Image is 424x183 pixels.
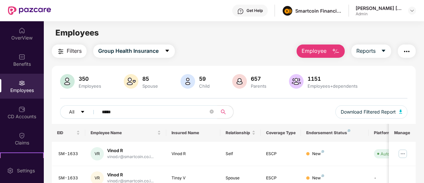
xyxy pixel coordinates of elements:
[8,6,51,15] img: New Pazcare Logo
[232,74,247,89] img: svg+xml;base64,PHN2ZyB4bWxucz0iaHR0cDovL3d3dy53My5vcmcvMjAwMC9zdmciIHhtbG5zOnhsaW5rPSJodHRwOi8vd3...
[335,105,408,119] button: Download Filtered Report
[332,47,340,55] img: svg+xml;base64,PHN2ZyB4bWxucz0iaHR0cDovL3d3dy53My5vcmcvMjAwMC9zdmciIHhtbG5zOnhsaW5rPSJodHRwOi8vd3...
[52,124,86,142] th: EID
[60,74,75,89] img: svg+xml;base64,PHN2ZyB4bWxucz0iaHR0cDovL3d3dy53My5vcmcvMjAwMC9zdmciIHhtbG5zOnhsaW5rPSJodHRwOi8vd3...
[249,83,268,89] div: Parents
[297,45,345,58] button: Employee
[55,28,99,38] span: Employees
[266,175,296,181] div: ESCP
[295,8,342,14] div: Smartcoin Financials Private Limited
[341,108,396,116] span: Download Filtered Report
[19,80,25,86] img: svg+xml;base64,PHN2ZyBpZD0iRW1wbG95ZWVzIiB4bWxucz0iaHR0cDovL3d3dy53My5vcmcvMjAwMC9zdmciIHdpZHRoPS...
[210,109,214,115] span: close-circle
[93,45,175,58] button: Group Health Insurancecaret-down
[247,8,263,13] div: Get Help
[217,109,230,115] span: search
[237,8,244,15] img: svg+xml;base64,PHN2ZyBpZD0iSGVscC0zMngzMiIgeG1sbnM9Imh0dHA6Ly93d3cudzMub3JnLzIwMDAvc3ZnIiB3aWR0aD...
[98,47,159,55] span: Group Health Insurance
[57,130,75,136] span: EID
[403,47,411,55] img: svg+xml;base64,PHN2ZyB4bWxucz0iaHR0cDovL3d3dy53My5vcmcvMjAwMC9zdmciIHdpZHRoPSIyNCIgaGVpZ2h0PSIyNC...
[381,48,386,54] span: caret-down
[172,175,215,181] div: Tinsy V
[141,75,159,82] div: 85
[165,48,170,54] span: caret-down
[19,27,25,34] img: svg+xml;base64,PHN2ZyBpZD0iSG9tZSIgeG1sbnM9Imh0dHA6Ly93d3cudzMub3JnLzIwMDAvc3ZnIiB3aWR0aD0iMjAiIG...
[220,124,261,142] th: Relationship
[210,110,214,114] span: close-circle
[107,147,154,154] div: Vinod R
[374,130,410,136] div: Platform Status
[356,47,376,55] span: Reports
[77,83,103,89] div: Employees
[19,106,25,113] img: svg+xml;base64,PHN2ZyBpZD0iQ0RfQWNjb3VudHMiIGRhdGEtbmFtZT0iQ0QgQWNjb3VudHMiIHhtbG5zPSJodHRwOi8vd3...
[198,75,211,82] div: 59
[312,151,324,157] div: New
[124,74,138,89] img: svg+xml;base64,PHN2ZyB4bWxucz0iaHR0cDovL3d3dy53My5vcmcvMjAwMC9zdmciIHhtbG5zOnhsaW5rPSJodHRwOi8vd3...
[306,130,363,136] div: Endorsement Status
[312,175,324,181] div: New
[321,174,324,177] img: svg+xml;base64,PHN2ZyB4bWxucz0iaHR0cDovL3d3dy53My5vcmcvMjAwMC9zdmciIHdpZHRoPSI4IiBoZWlnaHQ9IjgiIH...
[351,45,391,58] button: Reportscaret-down
[283,6,292,16] img: image%20(1).png
[226,151,255,157] div: Self
[58,151,80,157] div: SM-1633
[7,167,14,174] img: svg+xml;base64,PHN2ZyBpZD0iU2V0dGluZy0yMHgyMCIgeG1sbnM9Imh0dHA6Ly93d3cudzMub3JnLzIwMDAvc3ZnIiB3aW...
[107,172,154,178] div: Vinod R
[69,108,74,116] span: All
[226,175,255,181] div: Spouse
[166,124,220,142] th: Insured Name
[91,130,156,136] span: Employee Name
[302,47,326,55] span: Employee
[58,175,80,181] div: SM-1633
[60,105,101,119] button: Allcaret-down
[306,83,359,89] div: Employees+dependents
[217,105,234,119] button: search
[77,75,103,82] div: 350
[67,47,82,55] span: Filters
[80,110,85,115] span: caret-down
[172,151,215,157] div: Vinod R
[409,8,415,13] img: svg+xml;base64,PHN2ZyBpZD0iRHJvcGRvd24tMzJ4MzIiIHhtbG5zPSJodHRwOi8vd3d3LnczLm9yZy8yMDAwL3N2ZyIgd2...
[321,150,324,153] img: svg+xml;base64,PHN2ZyB4bWxucz0iaHR0cDovL3d3dy53My5vcmcvMjAwMC9zdmciIHdpZHRoPSI4IiBoZWlnaHQ9IjgiIH...
[91,147,104,160] div: VR
[306,75,359,82] div: 1151
[249,75,268,82] div: 657
[141,83,159,89] div: Spouse
[266,151,296,157] div: ESCP
[389,124,416,142] th: Manage
[289,74,304,89] img: svg+xml;base64,PHN2ZyB4bWxucz0iaHR0cDovL3d3dy53My5vcmcvMjAwMC9zdmciIHhtbG5zOnhsaW5rPSJodHRwOi8vd3...
[397,148,408,159] img: manageButton
[15,167,37,174] div: Settings
[226,130,250,136] span: Relationship
[348,129,350,132] img: svg+xml;base64,PHN2ZyB4bWxucz0iaHR0cDovL3d3dy53My5vcmcvMjAwMC9zdmciIHdpZHRoPSI4IiBoZWlnaHQ9IjgiIH...
[261,124,301,142] th: Coverage Type
[399,110,402,114] img: svg+xml;base64,PHN2ZyB4bWxucz0iaHR0cDovL3d3dy53My5vcmcvMjAwMC9zdmciIHhtbG5zOnhsaW5rPSJodHRwOi8vd3...
[52,45,87,58] button: Filters
[19,132,25,139] img: svg+xml;base64,PHN2ZyBpZD0iQ2xhaW0iIHhtbG5zPSJodHRwOi8vd3d3LnczLm9yZy8yMDAwL3N2ZyIgd2lkdGg9IjIwIi...
[356,11,402,17] div: Admin
[180,74,195,89] img: svg+xml;base64,PHN2ZyB4bWxucz0iaHR0cDovL3d3dy53My5vcmcvMjAwMC9zdmciIHhtbG5zOnhsaW5rPSJodHRwOi8vd3...
[107,154,154,160] div: vinod.r@smartcoin.co.i...
[198,83,211,89] div: Child
[356,5,402,11] div: [PERSON_NAME] [PERSON_NAME]
[57,47,65,55] img: svg+xml;base64,PHN2ZyB4bWxucz0iaHR0cDovL3d3dy53My5vcmcvMjAwMC9zdmciIHdpZHRoPSIyNCIgaGVpZ2h0PSIyNC...
[19,53,25,60] img: svg+xml;base64,PHN2ZyBpZD0iQmVuZWZpdHMiIHhtbG5zPSJodHRwOi8vd3d3LnczLm9yZy8yMDAwL3N2ZyIgd2lkdGg9Ij...
[85,124,166,142] th: Employee Name
[381,150,407,157] div: Auto Verified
